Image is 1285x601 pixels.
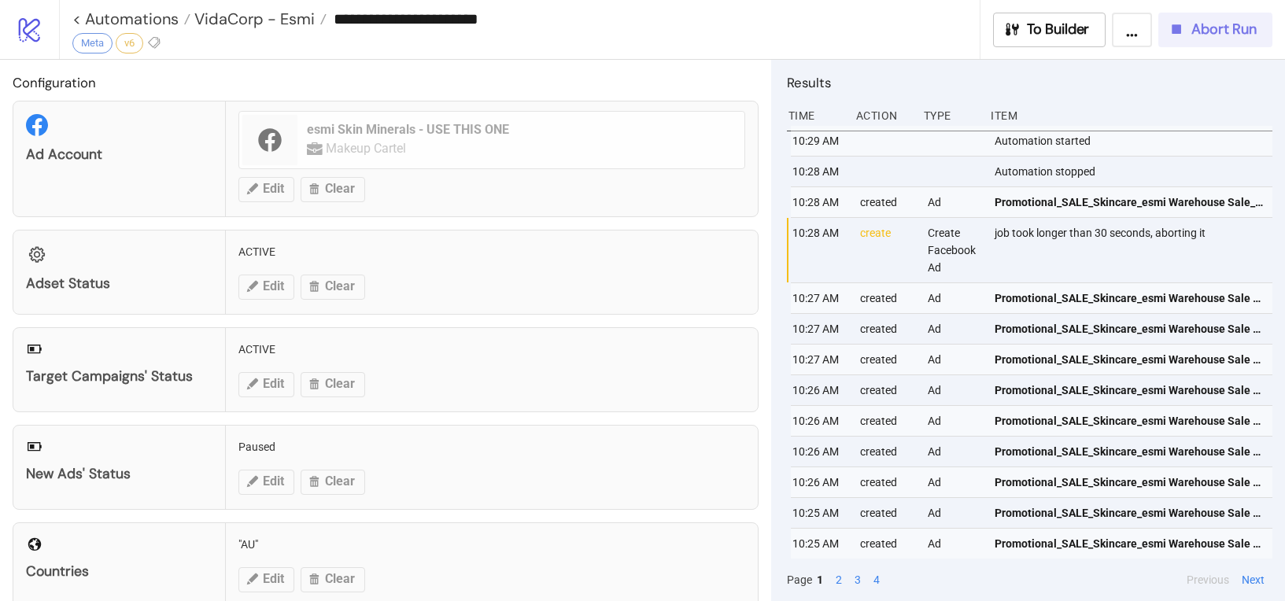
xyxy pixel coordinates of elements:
a: Promotional_SALE_Skincare_esmi Warehouse Sale Price Markdown_Hyaluronic-Model_Polished_Image_2025... [995,406,1265,436]
span: Promotional_SALE_Skincare_esmi Warehouse Sale Price Markdown_Probiotic-Product_Polished_Image_202... [995,320,1265,337]
div: 10:28 AM [791,218,847,282]
div: created [859,283,915,313]
a: Promotional_SALE_Skincare_esmi Warehouse Sale Hero_5_Polished_Image_20250908_ANZ [995,467,1265,497]
div: created [859,345,915,374]
button: 2 [831,571,847,588]
div: 10:26 AM [791,467,847,497]
div: 10:28 AM [791,187,847,217]
div: job took longer than 30 seconds, aborting it [993,218,1276,282]
a: Promotional_SALE_Skincare_esmi Warehouse Sale Price Markdown_Model_Polished_Carousel - Image_2025... [995,283,1265,313]
span: Promotional_SALE_Skincare_esmi Warehouse Sale_Polished_Video_20250908_ANZ [995,194,1265,211]
a: Promotional_SALE_Skincare_esmi Warehouse Sale Hero_4_Polished_Image_20250908_ANZ [995,498,1265,528]
h2: Results [787,72,1272,93]
div: created [859,437,915,466]
button: 4 [869,571,884,588]
div: Automation started [993,126,1276,156]
div: Ad [926,406,983,436]
div: Ad [926,529,983,559]
div: created [859,529,915,559]
div: Ad [926,345,983,374]
div: 10:27 AM [791,345,847,374]
div: 10:26 AM [791,437,847,466]
div: 10:29 AM [791,126,847,156]
div: Ad [926,187,983,217]
div: Create Facebook Ad [926,218,983,282]
button: ... [1112,13,1152,47]
button: Next [1237,571,1269,588]
div: 10:26 AM [791,375,847,405]
div: created [859,314,915,344]
a: Promotional_SALE_Skincare_esmi Warehouse Sale_Polished_Video_20250908_ANZ [995,187,1265,217]
button: Abort Run [1158,13,1272,47]
div: Ad [926,467,983,497]
div: Action [855,101,911,131]
span: Promotional_SALE_Skincare_esmi Warehouse Sale Hero_6_Polished_Image_20250908_ANZ [995,443,1265,460]
div: create [859,218,915,282]
div: 10:25 AM [791,498,847,528]
a: < Automations [72,11,190,27]
button: Previous [1182,571,1234,588]
span: Abort Run [1191,20,1257,39]
div: Ad [926,498,983,528]
a: Promotional_SALE_Skincare_esmi Warehouse Sale Price Markdown_Probiotic-Model_Polished_Image_20250... [995,375,1265,405]
div: 10:27 AM [791,283,847,313]
button: 3 [850,571,866,588]
a: VidaCorp - Esmi [190,11,327,27]
div: Automation stopped [993,157,1276,186]
div: created [859,187,915,217]
span: Promotional_SALE_Skincare_esmi Warehouse Sale Price Markdown_Hyaluronic-Product_Polished_Image_20... [995,351,1265,368]
a: Promotional_SALE_Skincare_esmi Warehouse Sale Price Markdown_Probiotic-Product_Polished_Image_202... [995,314,1265,344]
button: 1 [812,571,828,588]
div: Type [922,101,979,131]
span: VidaCorp - Esmi [190,9,315,29]
span: Promotional_SALE_Skincare_esmi Warehouse Sale Hero_5_Polished_Image_20250908_ANZ [995,474,1265,491]
div: 10:26 AM [791,406,847,436]
div: created [859,375,915,405]
div: Time [787,101,844,131]
span: Promotional_SALE_Skincare_esmi Warehouse Sale Hero_4_Polished_Image_20250908_ANZ [995,504,1265,522]
h2: Configuration [13,72,759,93]
a: Promotional_SALE_Skincare_esmi Warehouse Sale Hero_6_Polished_Image_20250908_ANZ [995,437,1265,466]
span: Promotional_SALE_Skincare_esmi Warehouse Sale Hero_3_Polished_Image_20250908_ANZ [995,535,1265,552]
span: To Builder [1027,20,1090,39]
span: Promotional_SALE_Skincare_esmi Warehouse Sale Price Markdown_Probiotic-Model_Polished_Image_20250... [995,382,1265,399]
div: Ad [926,437,983,466]
div: Ad [926,283,983,313]
div: Ad [926,314,983,344]
div: 10:25 AM [791,529,847,559]
div: created [859,406,915,436]
div: v6 [116,33,143,53]
span: Promotional_SALE_Skincare_esmi Warehouse Sale Price Markdown_Hyaluronic-Model_Polished_Image_2025... [995,412,1265,430]
span: Page [787,571,812,588]
span: Promotional_SALE_Skincare_esmi Warehouse Sale Price Markdown_Model_Polished_Carousel - Image_2025... [995,289,1265,307]
div: Item [989,101,1272,131]
div: created [859,498,915,528]
a: Promotional_SALE_Skincare_esmi Warehouse Sale Price Markdown_Hyaluronic-Product_Polished_Image_20... [995,345,1265,374]
div: 10:28 AM [791,157,847,186]
button: To Builder [993,13,1106,47]
div: 10:27 AM [791,314,847,344]
div: Meta [72,33,113,53]
div: created [859,467,915,497]
div: Ad [926,375,983,405]
a: Promotional_SALE_Skincare_esmi Warehouse Sale Hero_3_Polished_Image_20250908_ANZ [995,529,1265,559]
